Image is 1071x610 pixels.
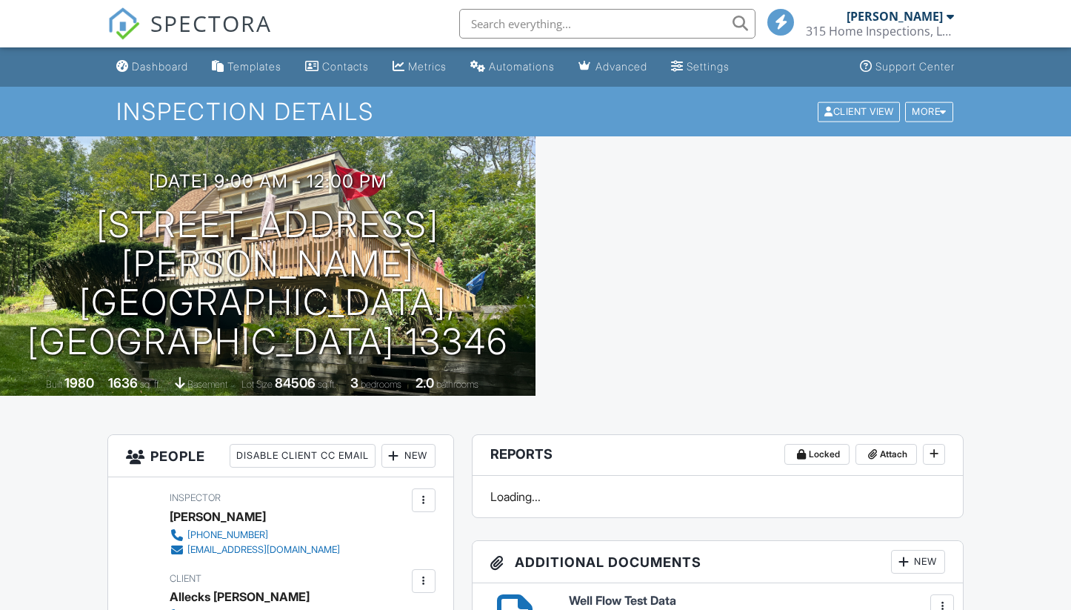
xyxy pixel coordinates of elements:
[381,444,436,468] div: New
[361,379,401,390] span: bedrooms
[107,7,140,40] img: The Best Home Inspection Software - Spectora
[110,53,194,81] a: Dashboard
[187,529,268,541] div: [PHONE_NUMBER]
[187,379,227,390] span: basement
[408,60,447,73] div: Metrics
[569,594,945,608] h6: Well Flow Test Data
[170,586,310,608] div: Allecks [PERSON_NAME]
[891,550,945,574] div: New
[816,105,904,116] a: Client View
[436,379,478,390] span: bathrooms
[665,53,735,81] a: Settings
[905,102,953,122] div: More
[206,53,287,81] a: Templates
[24,205,512,362] h1: [STREET_ADDRESS][PERSON_NAME] [GEOGRAPHIC_DATA], [GEOGRAPHIC_DATA] 13346
[416,375,434,391] div: 2.0
[573,53,653,81] a: Advanced
[170,492,221,503] span: Inspector
[459,9,755,39] input: Search everything...
[227,60,281,73] div: Templates
[387,53,453,81] a: Metrics
[108,375,138,391] div: 1636
[116,99,954,125] h1: Inspection Details
[818,102,900,122] div: Client View
[595,60,647,73] div: Advanced
[149,171,387,191] h3: [DATE] 9:00 am - 12:00 pm
[170,528,340,543] a: [PHONE_NUMBER]
[350,375,358,391] div: 3
[299,53,375,81] a: Contacts
[150,7,272,39] span: SPECTORA
[318,379,336,390] span: sq.ft.
[230,444,376,468] div: Disable Client CC Email
[107,20,272,51] a: SPECTORA
[187,544,340,556] div: [EMAIL_ADDRESS][DOMAIN_NAME]
[875,60,955,73] div: Support Center
[854,53,961,81] a: Support Center
[132,60,188,73] div: Dashboard
[46,379,62,390] span: Built
[170,573,201,584] span: Client
[64,375,94,391] div: 1980
[489,60,555,73] div: Automations
[687,60,730,73] div: Settings
[806,24,954,39] div: 315 Home Inspections, LLC
[170,505,266,528] div: [PERSON_NAME]
[241,379,273,390] span: Lot Size
[170,543,340,557] a: [EMAIL_ADDRESS][DOMAIN_NAME]
[473,541,964,583] h3: Additional Documents
[464,53,561,81] a: Automations (Basic)
[108,435,453,477] h3: People
[275,375,316,391] div: 84506
[847,9,943,24] div: [PERSON_NAME]
[322,60,369,73] div: Contacts
[140,379,161,390] span: sq. ft.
